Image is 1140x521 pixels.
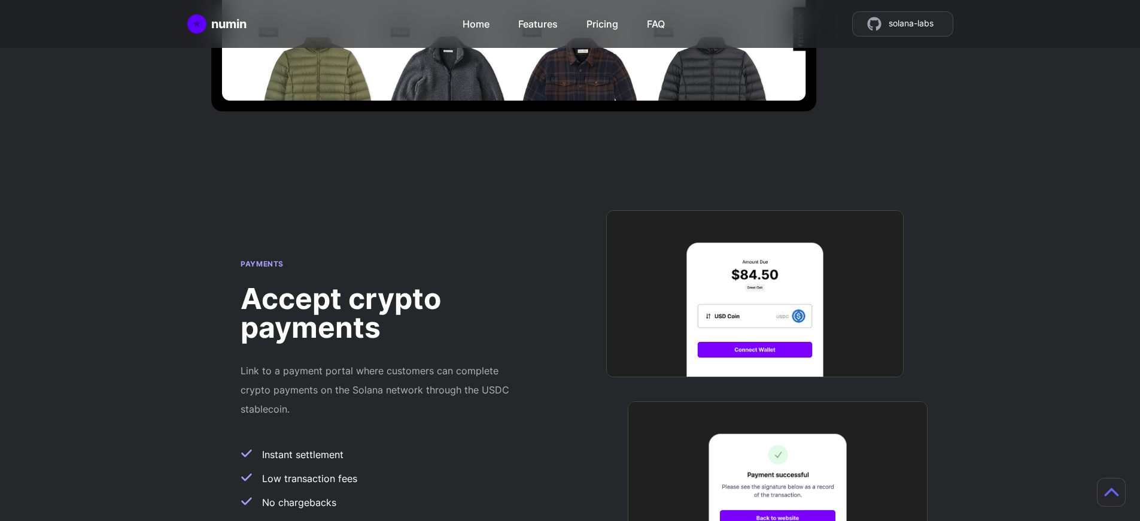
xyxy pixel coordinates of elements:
div: numin [211,16,247,32]
span: Instant settlement [262,447,343,462]
span: No chargebacks [262,495,336,510]
a: FAQ [647,12,665,31]
span: solana-labs [889,17,934,31]
a: Home [463,12,490,31]
span: Low transaction fees [262,471,357,486]
a: Home [187,14,247,34]
p: Link to a payment portal where customers can complete crypto payments on the Solana network throu... [241,361,523,419]
a: Features [518,12,558,31]
h2: Accept crypto payments [241,284,523,342]
span: Payments [241,259,284,268]
img: Feature image 5 [606,210,904,377]
button: Scroll to top [1097,478,1126,507]
a: source code [852,11,953,37]
a: Pricing [586,12,618,31]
